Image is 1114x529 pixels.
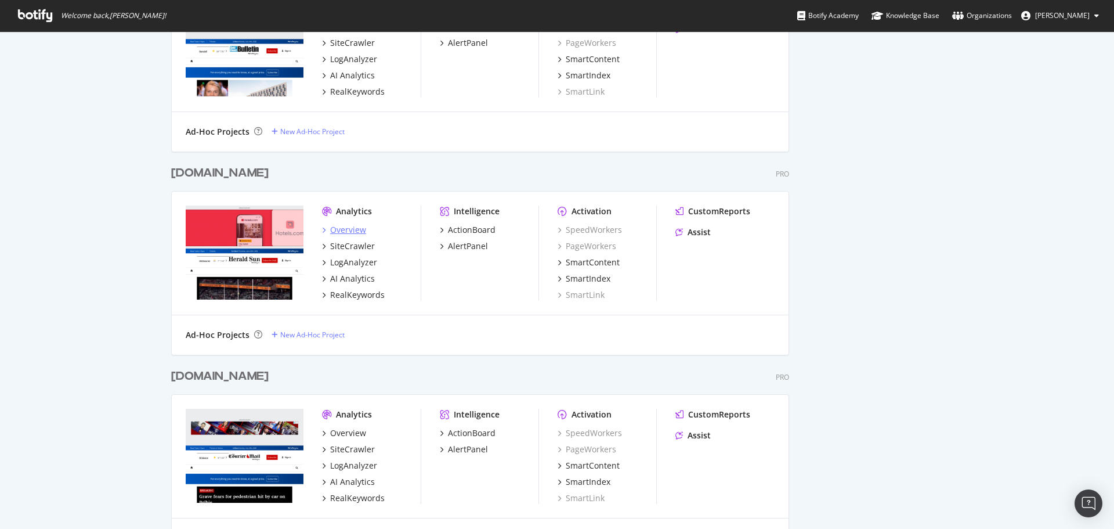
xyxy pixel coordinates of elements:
div: AlertPanel [448,37,488,49]
div: Analytics [336,206,372,217]
div: New Ad-Hoc Project [280,330,345,340]
div: CustomReports [688,409,750,420]
a: AlertPanel [440,37,488,49]
div: SiteCrawler [330,37,375,49]
span: Welcome back, [PERSON_NAME] ! [61,11,166,20]
a: PageWorkers [558,444,616,455]
a: SmartIndex [558,476,610,488]
a: New Ad-Hoc Project [272,330,345,340]
button: [PERSON_NAME] [1012,6,1108,25]
div: LogAnalyzer [330,460,377,472]
a: SpeedWorkers [558,427,622,439]
div: Activation [572,206,612,217]
a: Assist [675,430,711,441]
a: RealKeywords [322,86,385,98]
div: Assist [688,226,711,238]
a: SiteCrawler [322,37,375,49]
div: RealKeywords [330,289,385,301]
a: SmartLink [558,86,605,98]
img: www.heraldsun.com.au [186,206,303,300]
a: SiteCrawler [322,240,375,252]
div: Pro [776,372,789,382]
div: Overview [330,224,366,236]
div: CustomReports [688,206,750,217]
div: ActionBoard [448,427,495,439]
span: Thomas Ashworth [1035,10,1090,20]
div: Pro [776,169,789,179]
a: SmartLink [558,492,605,504]
a: Assist [675,226,711,238]
a: LogAnalyzer [322,460,377,472]
a: RealKeywords [322,492,385,504]
a: SpeedWorkers [558,224,622,236]
div: SiteCrawler [330,240,375,252]
div: SmartContent [566,257,620,268]
a: SmartIndex [558,70,610,81]
a: SiteCrawler [322,444,375,455]
a: ActionBoard [440,224,495,236]
div: LogAnalyzer [330,257,377,268]
div: Intelligence [454,409,500,420]
a: [DOMAIN_NAME] [171,165,273,182]
a: Overview [322,224,366,236]
a: PageWorkers [558,37,616,49]
a: AI Analytics [322,476,375,488]
div: Activation [572,409,612,420]
div: [DOMAIN_NAME] [171,165,269,182]
div: RealKeywords [330,86,385,98]
a: CustomReports [675,206,750,217]
div: SiteCrawler [330,444,375,455]
div: Organizations [952,10,1012,21]
div: SmartContent [566,53,620,65]
div: AlertPanel [448,444,488,455]
a: SmartContent [558,460,620,472]
div: SmartIndex [566,273,610,285]
div: LogAnalyzer [330,53,377,65]
a: [DOMAIN_NAME] [171,368,273,385]
a: AlertPanel [440,240,488,252]
img: www.couriermail.com.au [186,409,303,503]
a: AlertPanel [440,444,488,455]
div: Ad-Hoc Projects [186,329,249,341]
div: AlertPanel [448,240,488,252]
div: Knowledge Base [871,10,939,21]
div: Botify Academy [797,10,859,21]
div: New Ad-Hoc Project [280,127,345,136]
div: ActionBoard [448,224,495,236]
div: AI Analytics [330,273,375,285]
div: AI Analytics [330,476,375,488]
a: RealKeywords [322,289,385,301]
div: Overview [330,427,366,439]
div: SmartIndex [566,476,610,488]
a: LogAnalyzer [322,53,377,65]
a: SmartIndex [558,273,610,285]
a: AI Analytics [322,70,375,81]
div: RealKeywords [330,492,385,504]
div: AI Analytics [330,70,375,81]
a: SmartContent [558,53,620,65]
div: Ad-Hoc Projects [186,126,249,138]
div: SmartIndex [566,70,610,81]
div: Intelligence [454,206,500,217]
a: SmartLink [558,289,605,301]
div: Analytics [336,409,372,420]
div: [DOMAIN_NAME] [171,368,269,385]
a: PageWorkers [558,240,616,252]
a: ActionBoard [440,427,495,439]
img: www.goldcoastbulletin.com.au [186,2,303,96]
div: SmartContent [566,460,620,472]
div: Open Intercom Messenger [1075,490,1102,517]
a: CustomReports [675,409,750,420]
a: Overview [322,427,366,439]
a: SmartContent [558,257,620,268]
a: New Ad-Hoc Project [272,127,345,136]
div: Assist [688,430,711,441]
